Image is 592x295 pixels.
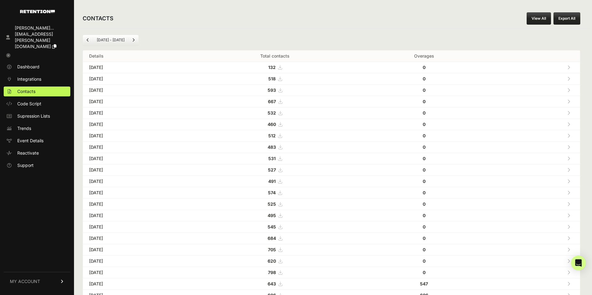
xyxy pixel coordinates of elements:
[423,247,425,252] strong: 0
[4,74,70,84] a: Integrations
[83,278,191,290] td: [DATE]
[571,256,586,270] div: Open Intercom Messenger
[129,35,138,45] a: Next
[268,122,282,127] a: 460
[420,281,428,286] strong: 547
[423,87,425,93] strong: 0
[83,233,191,244] td: [DATE]
[83,267,191,278] td: [DATE]
[268,167,276,172] strong: 527
[83,85,191,96] td: [DATE]
[268,65,276,70] strong: 132
[268,65,282,70] a: 132
[268,156,276,161] strong: 531
[527,12,551,25] a: View All
[268,281,282,286] a: 643
[268,99,276,104] strong: 667
[423,258,425,264] strong: 0
[423,76,425,81] strong: 0
[4,87,70,96] a: Contacts
[268,201,276,207] strong: 525
[268,258,276,264] strong: 620
[268,144,282,150] a: 483
[423,110,425,115] strong: 0
[4,123,70,133] a: Trends
[268,258,282,264] a: 620
[83,221,191,233] td: [DATE]
[423,190,425,195] strong: 0
[17,101,41,107] span: Code Script
[83,256,191,267] td: [DATE]
[83,164,191,176] td: [DATE]
[423,224,425,229] strong: 0
[17,88,35,95] span: Contacts
[83,73,191,85] td: [DATE]
[423,144,425,150] strong: 0
[423,213,425,218] strong: 0
[4,23,70,51] a: [PERSON_NAME]... [EMAIL_ADDRESS][PERSON_NAME][DOMAIN_NAME]
[268,76,282,81] a: 518
[83,176,191,187] td: [DATE]
[20,10,55,13] img: Retention.com
[423,236,425,241] strong: 0
[268,156,282,161] a: 531
[4,272,70,291] a: MY ACCOUNT
[268,87,282,93] a: 593
[4,136,70,146] a: Event Details
[83,119,191,130] td: [DATE]
[83,62,191,73] td: [DATE]
[83,199,191,210] td: [DATE]
[268,122,276,127] strong: 460
[423,99,425,104] strong: 0
[83,153,191,164] td: [DATE]
[268,224,282,229] a: 545
[268,76,276,81] strong: 518
[268,110,276,115] strong: 532
[268,179,282,184] a: 491
[268,190,282,195] a: 574
[83,142,191,153] td: [DATE]
[423,156,425,161] strong: 0
[268,247,282,252] a: 705
[4,62,70,72] a: Dashboard
[423,65,425,70] strong: 0
[268,87,276,93] strong: 593
[10,278,40,285] span: MY ACCOUNT
[83,96,191,107] td: [DATE]
[423,270,425,275] strong: 0
[83,51,191,62] th: Details
[268,110,282,115] a: 532
[83,244,191,256] td: [DATE]
[15,25,68,31] div: [PERSON_NAME]...
[191,51,359,62] th: Total contacts
[268,99,282,104] a: 667
[83,187,191,199] td: [DATE]
[83,107,191,119] td: [DATE]
[268,213,276,218] strong: 495
[423,179,425,184] strong: 0
[268,270,282,275] a: 798
[268,236,282,241] a: 684
[17,64,39,70] span: Dashboard
[423,122,425,127] strong: 0
[83,210,191,221] td: [DATE]
[4,99,70,109] a: Code Script
[268,281,276,286] strong: 643
[268,133,282,138] a: 512
[359,51,489,62] th: Overages
[4,160,70,170] a: Support
[268,190,276,195] strong: 574
[17,113,50,119] span: Supression Lists
[423,133,425,138] strong: 0
[553,12,580,25] button: Export All
[17,150,39,156] span: Reactivate
[17,125,31,131] span: Trends
[268,167,282,172] a: 527
[83,14,113,23] h2: CONTACTS
[17,162,34,168] span: Support
[83,130,191,142] td: [DATE]
[83,35,93,45] a: Previous
[17,76,41,82] span: Integrations
[268,236,276,241] strong: 684
[15,31,53,49] span: [EMAIL_ADDRESS][PERSON_NAME][DOMAIN_NAME]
